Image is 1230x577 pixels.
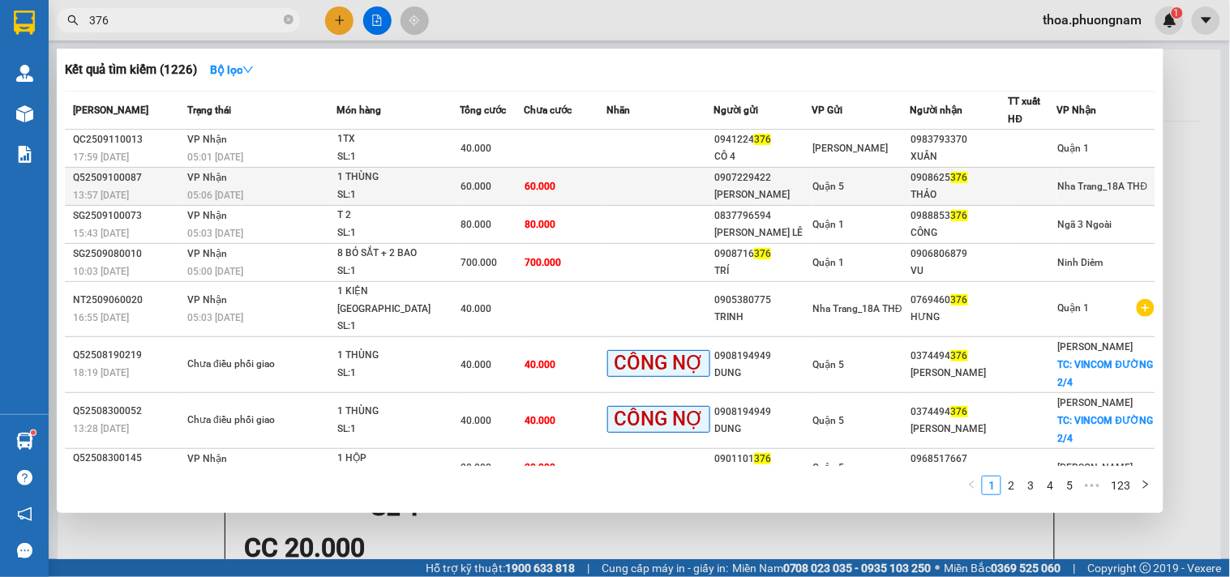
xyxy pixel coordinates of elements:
span: 05:03 [DATE] [187,312,243,323]
a: 1 [983,477,1001,494]
div: 0908194949 [714,348,811,365]
span: Quận 1 [1058,302,1090,314]
span: left [967,480,977,489]
div: CÔNG [911,224,1008,241]
b: [DOMAIN_NAME] [136,62,223,75]
li: 3 [1021,476,1040,495]
a: 5 [1061,477,1078,494]
span: Ninh Diêm [1058,257,1104,268]
div: 1 THÙNG [337,403,459,421]
button: Bộ lọcdown [197,57,267,83]
span: 40.000 [461,303,491,314]
li: 123 [1105,476,1136,495]
img: warehouse-icon [16,433,33,450]
div: THẢO [911,186,1008,203]
span: VP Nhận [187,210,227,221]
span: Quận 1 [812,257,844,268]
img: warehouse-icon [16,105,33,122]
a: 123 [1106,477,1135,494]
li: 5 [1060,476,1079,495]
span: VP Nhận [187,248,227,259]
div: 1 THÙNG [337,169,459,186]
span: plus-circle [1137,299,1155,317]
li: 1 [982,476,1001,495]
span: TC: VINCOM ĐƯỜNG 2/4 [1058,359,1154,388]
a: 4 [1041,477,1059,494]
span: VP Nhận [187,453,227,464]
span: Quận 1 [812,219,844,230]
span: 05:00 [DATE] [187,266,243,277]
div: [PERSON_NAME] [911,365,1008,382]
span: VP Nhận [187,134,227,145]
div: Q52509100087 [73,169,182,186]
span: Tổng cước [460,105,506,116]
span: question-circle [17,470,32,485]
div: 0901101 [714,451,811,468]
span: 376 [951,406,968,417]
img: solution-icon [16,146,33,163]
div: 0374494 [911,348,1008,365]
div: NT2509060020 [73,292,182,309]
div: TRINH [714,309,811,326]
span: Quận 1 [1058,143,1090,154]
li: (c) 2017 [136,77,223,97]
div: VU [911,263,1008,280]
div: SL: 1 [337,318,459,336]
div: Chưa điều phối giao [187,412,309,430]
div: XUÂN [911,148,1008,165]
span: 16:55 [DATE] [73,312,129,323]
div: Q52508300145 [73,450,182,467]
div: 0968517667 [911,451,1008,468]
div: TRÍ [714,263,811,280]
span: 15:43 [DATE] [73,228,129,239]
span: 700.000 [461,257,497,268]
span: 40.000 [525,415,555,426]
span: notification [17,506,32,522]
img: logo.jpg [176,20,215,59]
span: 80.000 [461,219,491,230]
div: 0374494 [911,404,1008,421]
div: QC2509110013 [73,131,182,148]
div: 0837796594 [714,207,811,224]
li: 4 [1040,476,1060,495]
span: 376 [754,453,771,464]
div: DUNG [714,421,811,438]
div: 0908194949 [714,404,811,421]
span: TT xuất HĐ [1009,96,1041,125]
span: 05:06 [DATE] [187,190,243,201]
div: 0908625 [911,169,1008,186]
a: 2 [1002,477,1020,494]
span: VP Nhận [187,172,227,183]
span: 20.000 [461,462,491,473]
span: 376 [754,134,771,145]
div: 1TX [337,130,459,148]
div: SG2509080010 [73,246,182,263]
div: 0905380775 [714,292,811,309]
div: [PERSON_NAME] LÊ [714,224,811,241]
span: Người gửi [714,105,758,116]
div: Q52508190219 [73,347,182,364]
li: Next 5 Pages [1079,476,1105,495]
span: Quận 5 [812,181,844,192]
li: Previous Page [962,476,982,495]
span: 40.000 [525,359,555,370]
span: 10:03 [DATE] [73,266,129,277]
b: Phương Nam Express [20,105,89,209]
div: SL: 1 [337,186,459,204]
div: 1 HỘP [337,450,459,468]
span: 40.000 [461,359,491,370]
span: Nhãn [606,105,630,116]
li: 2 [1001,476,1021,495]
button: left [962,476,982,495]
div: T 2 [337,207,459,224]
span: right [1141,480,1151,489]
div: 8 BÓ SẮT + 2 BAO [337,245,459,263]
span: Món hàng [336,105,381,116]
div: 1 KIỆN [GEOGRAPHIC_DATA] [337,283,459,318]
span: 17:59 [DATE] [73,152,129,163]
div: Q52508300052 [73,403,182,420]
span: VP Nhận [187,294,227,306]
span: 40.000 [461,415,491,426]
span: close-circle [284,13,294,28]
span: close-circle [284,15,294,24]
